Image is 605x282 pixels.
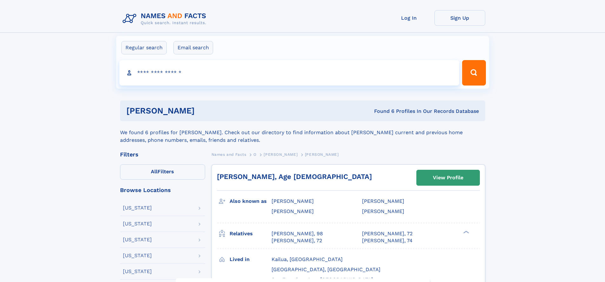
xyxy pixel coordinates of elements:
[119,60,460,86] input: search input
[212,150,246,158] a: Names and Facts
[253,152,257,157] span: O
[126,107,285,115] h1: [PERSON_NAME]
[120,187,205,193] div: Browse Locations
[123,237,152,242] div: [US_STATE]
[123,253,152,258] div: [US_STATE]
[272,266,380,272] span: [GEOGRAPHIC_DATA], [GEOGRAPHIC_DATA]
[462,230,469,234] div: ❯
[123,221,152,226] div: [US_STATE]
[230,228,272,239] h3: Relatives
[433,170,463,185] div: View Profile
[362,230,413,237] a: [PERSON_NAME], 72
[272,230,323,237] a: [PERSON_NAME], 98
[264,150,298,158] a: [PERSON_NAME]
[272,208,314,214] span: [PERSON_NAME]
[434,10,485,26] a: Sign Up
[230,196,272,207] h3: Also known as
[121,41,167,54] label: Regular search
[284,108,479,115] div: Found 6 Profiles In Our Records Database
[264,152,298,157] span: [PERSON_NAME]
[272,237,322,244] a: [PERSON_NAME], 72
[362,208,404,214] span: [PERSON_NAME]
[384,10,434,26] a: Log In
[272,256,343,262] span: Kailua, [GEOGRAPHIC_DATA]
[120,121,485,144] div: We found 6 profiles for [PERSON_NAME]. Check out our directory to find information about [PERSON_...
[120,10,212,27] img: Logo Names and Facts
[151,169,158,175] span: All
[253,150,257,158] a: O
[120,164,205,180] label: Filters
[230,254,272,265] h3: Lived in
[123,269,152,274] div: [US_STATE]
[120,152,205,157] div: Filters
[272,198,314,204] span: [PERSON_NAME]
[362,198,404,204] span: [PERSON_NAME]
[123,205,152,210] div: [US_STATE]
[362,237,413,244] a: [PERSON_NAME], 74
[305,152,339,157] span: [PERSON_NAME]
[173,41,213,54] label: Email search
[217,173,372,181] a: [PERSON_NAME], Age [DEMOGRAPHIC_DATA]
[462,60,486,86] button: Search Button
[417,170,480,185] a: View Profile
